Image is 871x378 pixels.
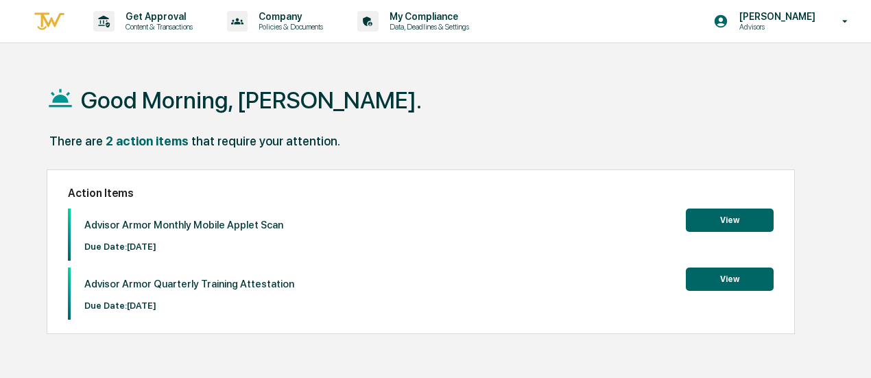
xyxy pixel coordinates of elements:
button: View [686,209,774,232]
p: Company [248,11,330,22]
p: [PERSON_NAME] [728,11,822,22]
a: View [686,213,774,226]
p: Get Approval [115,11,200,22]
p: Due Date: [DATE] [84,300,294,311]
img: logo [33,10,66,33]
h2: Action Items [68,187,774,200]
p: Policies & Documents [248,22,330,32]
div: There are [49,134,103,148]
p: Data, Deadlines & Settings [379,22,476,32]
button: View [686,268,774,291]
p: Advisor Armor Monthly Mobile Applet Scan [84,219,283,231]
p: My Compliance [379,11,476,22]
div: that require your attention. [191,134,340,148]
p: Content & Transactions [115,22,200,32]
p: Advisors [728,22,822,32]
div: 2 action items [106,134,189,148]
a: View [686,272,774,285]
p: Advisor Armor Quarterly Training Attestation [84,278,294,290]
h1: Good Morning, [PERSON_NAME]. [81,86,422,114]
p: Due Date: [DATE] [84,241,283,252]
